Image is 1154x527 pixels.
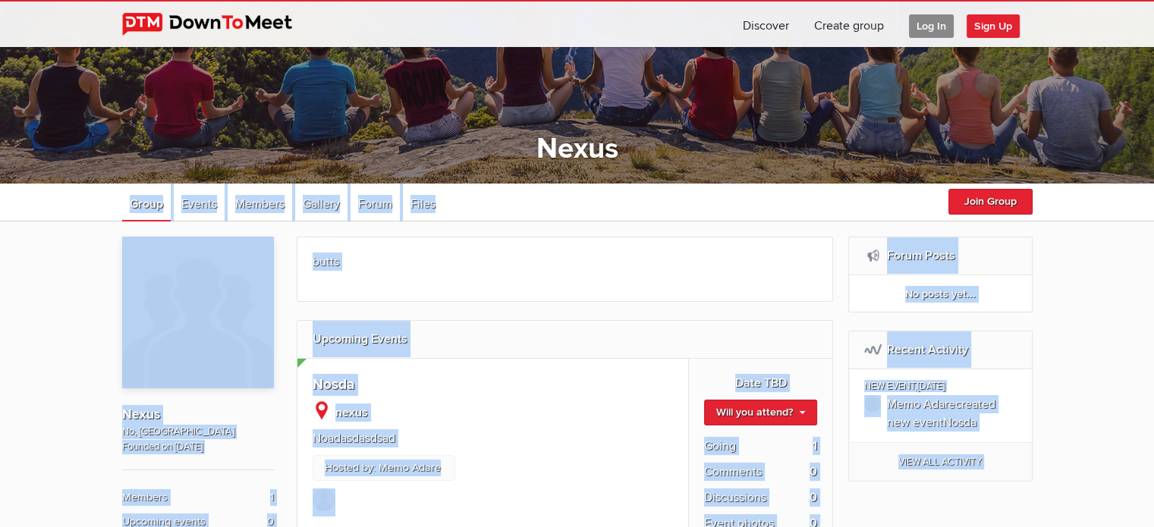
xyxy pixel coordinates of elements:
div: No posts yet... [849,275,1032,312]
b: Members [122,489,168,506]
b: nexus [335,403,674,422]
a: Events [174,184,225,221]
a: View all activity [849,443,1032,481]
a: Nosda [943,415,976,430]
p: created new event [887,395,1021,431]
a: Members 1 [122,489,274,506]
a: Memo Adare [887,397,955,412]
span: Discussions [704,488,766,507]
b: 1 [813,437,817,455]
img: DownToMeet [122,13,316,36]
p: butts [313,253,818,271]
img: Nexus [122,237,274,388]
span: Events [181,196,217,212]
span: Forum [358,196,392,212]
p: Hosted by: [313,455,455,481]
a: Members [228,184,292,221]
button: Join Group [948,189,1033,215]
span: Founded on [DATE] [122,440,274,454]
a: Log In [897,2,966,47]
b: Date TBD [704,374,817,392]
a: Files [403,184,443,221]
span: 1 [270,489,274,506]
span: Going [704,437,736,455]
b: 0 [810,488,817,507]
span: Files [410,196,436,212]
div: Noadasdasdsad [313,431,395,446]
a: Group [122,184,171,221]
h2: Recent Activity [864,331,1017,368]
h2: Upcoming Events [313,321,818,357]
span: Sign Up [967,14,1020,38]
img: Memo Adare [313,488,335,511]
a: Nosda [313,375,354,394]
span: Members [235,196,285,212]
a: Sign Up [967,2,1032,47]
span: Group [130,196,163,212]
a: Forum Posts [887,248,955,263]
a: Gallery [295,184,347,221]
a: Forum [351,184,400,221]
a: Discover [731,2,801,47]
span: [DATE] [917,380,945,392]
div: NEW EVENT, [864,380,1021,395]
span: Gallery [303,196,340,212]
a: Memo Adare [379,460,441,476]
span: No, [GEOGRAPHIC_DATA] [122,425,274,439]
span: Log In [909,14,954,38]
span: Comments [704,463,762,481]
a: Create group [802,2,896,47]
a: Will you attend? [704,400,817,425]
b: 0 [810,463,817,481]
